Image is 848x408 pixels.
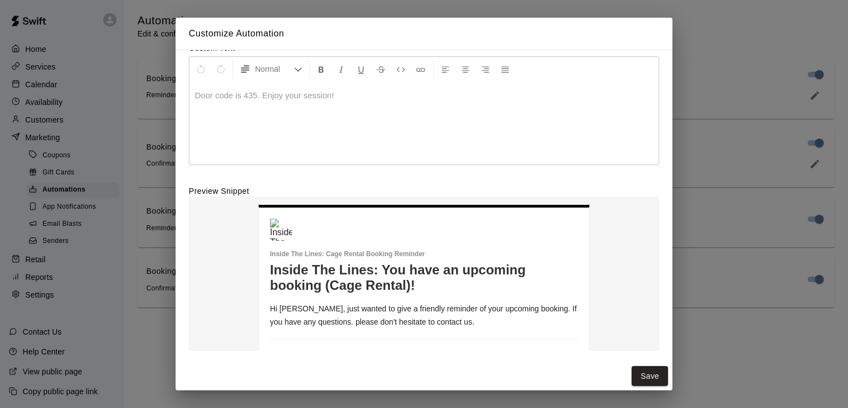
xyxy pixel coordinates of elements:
[235,59,307,79] button: Formatting Options
[255,63,294,75] span: Normal
[352,59,370,79] button: Format Underline
[270,250,578,259] p: Inside The Lines : Cage Rental Booking Reminder
[372,59,390,79] button: Format Strikethrough
[332,59,351,79] button: Format Italics
[436,59,455,79] button: Left Align
[312,59,331,79] button: Format Bold
[270,219,292,241] img: Inside The Lines
[211,59,230,79] button: Redo
[632,366,668,386] button: Save
[189,186,659,197] label: Preview Snippet
[176,18,672,50] h2: Customize Automation
[192,59,210,79] button: Undo
[411,59,430,79] button: Insert Link
[391,59,410,79] button: Insert Code
[270,262,578,293] h1: Inside The Lines: You have an upcoming booking (Cage Rental)!
[456,59,475,79] button: Center Align
[476,59,495,79] button: Right Align
[496,59,515,79] button: Justify Align
[270,302,578,328] p: Hi [PERSON_NAME], just wanted to give a friendly reminder of your upcoming booking. If you have a...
